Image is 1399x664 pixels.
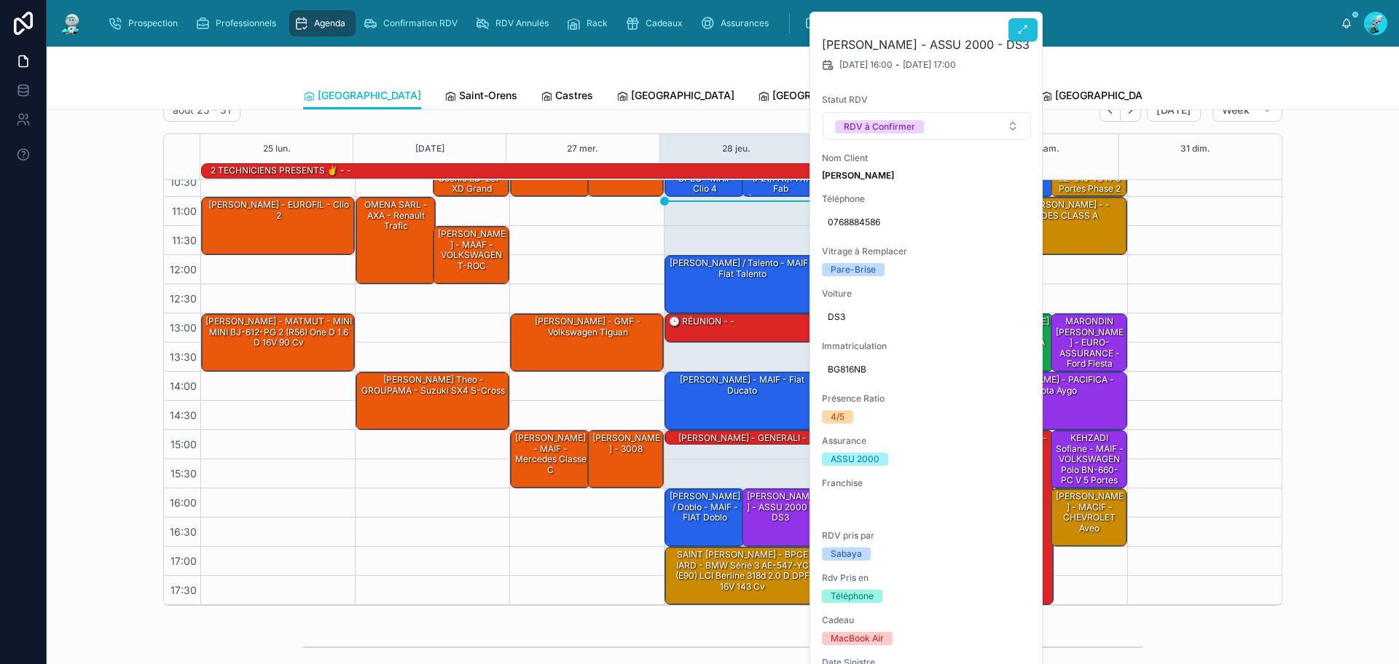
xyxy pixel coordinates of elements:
[567,134,598,163] button: 27 mer.
[166,409,200,421] span: 14:30
[772,88,876,103] span: [GEOGRAPHIC_DATA]
[822,288,1032,300] span: Voiture
[831,632,884,645] div: MacBook Air
[665,314,818,342] div: 🕒 RÉUNION - -
[58,12,85,35] img: App logo
[974,372,1126,429] div: [PERSON_NAME] - PACIFICA - Toyota aygo
[667,431,817,456] div: [PERSON_NAME] - GENERALI - cupra born
[167,555,200,567] span: 17:00
[103,10,188,36] a: Prospection
[314,17,345,29] span: Agenda
[1222,103,1250,117] span: Week
[471,10,559,36] a: RDV Annulés
[665,431,818,445] div: [PERSON_NAME] - GENERALI - cupra born
[721,17,769,29] span: Assurances
[436,140,509,227] div: [PERSON_NAME] - GMF - RENAULT Scénic ED-287-XD Grand Scénic III Phase 2 1.6 dCi FAP eco2 S&S 131 cv
[822,36,1032,53] h2: [PERSON_NAME] - ASSU 2000 - DS3
[191,10,286,36] a: Professionnels
[1156,103,1191,117] span: [DATE]
[758,82,876,112] a: [GEOGRAPHIC_DATA]
[166,292,200,305] span: 12:30
[495,17,549,29] span: RDV Annulés
[822,572,1032,584] span: Rdv Pris en
[166,526,200,538] span: 16:30
[166,351,200,363] span: 13:30
[562,10,618,36] a: Rack
[831,453,879,466] div: ASSU 2000
[800,10,930,36] a: NE PAS TOUCHER
[303,82,421,110] a: [GEOGRAPHIC_DATA]
[513,431,589,477] div: [PERSON_NAME] - MAIF - Mercedes classe C
[1147,98,1200,122] button: [DATE]
[383,17,458,29] span: Confirmation RDV
[96,7,1341,39] div: scrollable content
[511,314,663,371] div: [PERSON_NAME] - GMF - Volkswagen Tiguan
[204,198,353,222] div: [PERSON_NAME] - EUROFIL - clio 2
[459,88,517,103] span: Saint-Orens
[1054,140,1126,227] div: Salmaa Rhm - L'OLIVIER - RENAULT Clio EZ-015-YJ IV 5 Portes Phase 2 1.5 dCi FAP Energy eco2 S&S 7...
[822,614,1032,626] span: Cadeau
[166,321,200,334] span: 13:00
[976,198,1126,222] div: DEF AR [PERSON_NAME] - - MERCESDES CLASS A
[1121,99,1141,122] button: Next
[831,263,876,276] div: Pare-Brise
[631,88,734,103] span: [GEOGRAPHIC_DATA]
[828,364,1026,375] span: BG816NB
[415,134,444,163] button: [DATE]
[318,88,421,103] span: [GEOGRAPHIC_DATA]
[356,372,509,429] div: [PERSON_NAME] Theo - GROUPAMA - Suzuki SX4 S-cross
[166,496,200,509] span: 16:00
[831,410,845,423] div: 4/5
[822,435,1032,447] span: Assurance
[216,17,276,29] span: Professionnels
[745,140,818,248] div: [PERSON_NAME] - Yaris Hybrid 44 (P21/PA1/PH1) Fab [GEOGRAPHIC_DATA] 1.5 VVTI 12V 116 HSD Hybrid E...
[1212,98,1282,122] button: Week
[434,227,509,284] div: [PERSON_NAME] - MAAF - VOLKSWAGEN T-ROC
[167,467,200,480] span: 15:30
[555,88,593,103] span: Castres
[1051,314,1127,371] div: MARONDIN [PERSON_NAME] - EURO-ASSURANCE - Ford fiesta
[667,257,817,281] div: [PERSON_NAME] / talento - MAIF - fiat talento
[513,315,662,339] div: [PERSON_NAME] - GMF - Volkswagen Tiguan
[588,431,664,488] div: [PERSON_NAME] - 3008
[822,170,894,181] strong: [PERSON_NAME]
[667,490,743,524] div: [PERSON_NAME] / Doblo - MAIF - FIAT Doblo
[844,120,915,133] div: RDV à Confirmer
[621,10,693,36] a: Cadeaux
[646,17,683,29] span: Cadeaux
[358,10,468,36] a: Confirmation RDV
[667,373,817,397] div: [PERSON_NAME] - MAIF - fiat ducato
[665,489,744,546] div: [PERSON_NAME] / Doblo - MAIF - FIAT Doblo
[166,380,200,392] span: 14:00
[511,431,589,488] div: [PERSON_NAME] - MAIF - Mercedes classe C
[167,584,200,596] span: 17:30
[745,490,818,524] div: [PERSON_NAME] - ASSU 2000 - DS3
[1051,431,1127,488] div: KEHZADI Sofiane - MAIF - VOLKSWAGEN Polo BN-660-PC V 5 portes 1.6 TDI 16V FAP 90 cv
[1051,489,1127,546] div: [PERSON_NAME] - MACIF - CHEVROLET Aveo
[667,315,736,328] div: 🕒 RÉUNION - -
[822,340,1032,352] span: Immatriculation
[168,205,200,217] span: 11:00
[1180,134,1210,163] button: 31 dim.
[1054,315,1126,370] div: MARONDIN [PERSON_NAME] - EURO-ASSURANCE - Ford fiesta
[1054,431,1126,508] div: KEHZADI Sofiane - MAIF - VOLKSWAGEN Polo BN-660-PC V 5 portes 1.6 TDI 16V FAP 90 cv
[1054,490,1126,535] div: [PERSON_NAME] - MACIF - CHEVROLET Aveo
[665,547,818,604] div: SAINT [PERSON_NAME] - BPCE IARD - BMW Série 3 AE-547-YC (E90) LCI Berline 318d 2.0 d DPF 16V 143 cv
[587,17,608,29] span: Rack
[590,431,663,456] div: [PERSON_NAME] - 3008
[976,373,1126,397] div: [PERSON_NAME] - PACIFICA - Toyota aygo
[822,530,1032,542] span: RDV pris par
[616,82,734,112] a: [GEOGRAPHIC_DATA]
[839,59,893,71] span: [DATE] 16:00
[263,134,291,163] button: 25 lun.
[289,10,356,36] a: Agenda
[356,198,435,284] div: OMENA SARL - AXA - Renault trafic
[828,311,1026,323] span: DS3
[831,547,862,561] div: Sabaya
[896,59,900,71] span: -
[667,548,817,593] div: SAINT [PERSON_NAME] - BPCE IARD - BMW Série 3 AE-547-YC (E90) LCI Berline 318d 2.0 d DPF 16V 143 cv
[974,198,1126,254] div: DEF AR [PERSON_NAME] - - MERCESDES CLASS A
